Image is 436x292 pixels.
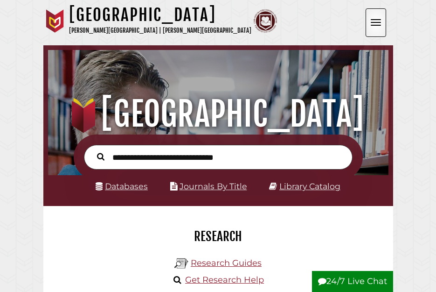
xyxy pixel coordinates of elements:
a: Databases [96,181,148,191]
i: Search [97,153,104,161]
button: Open the menu [366,8,386,37]
h2: Research [50,228,386,244]
p: [PERSON_NAME][GEOGRAPHIC_DATA] | [PERSON_NAME][GEOGRAPHIC_DATA] [69,25,251,36]
a: Library Catalog [279,181,340,191]
img: Calvin University [43,9,67,33]
img: Calvin Theological Seminary [254,9,277,33]
button: Search [92,150,109,162]
h1: [GEOGRAPHIC_DATA] [55,93,382,135]
img: Hekman Library Logo [174,256,188,271]
h1: [GEOGRAPHIC_DATA] [69,5,251,25]
a: Get Research Help [185,275,264,285]
a: Research Guides [191,258,262,268]
a: Journals By Title [180,181,247,191]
